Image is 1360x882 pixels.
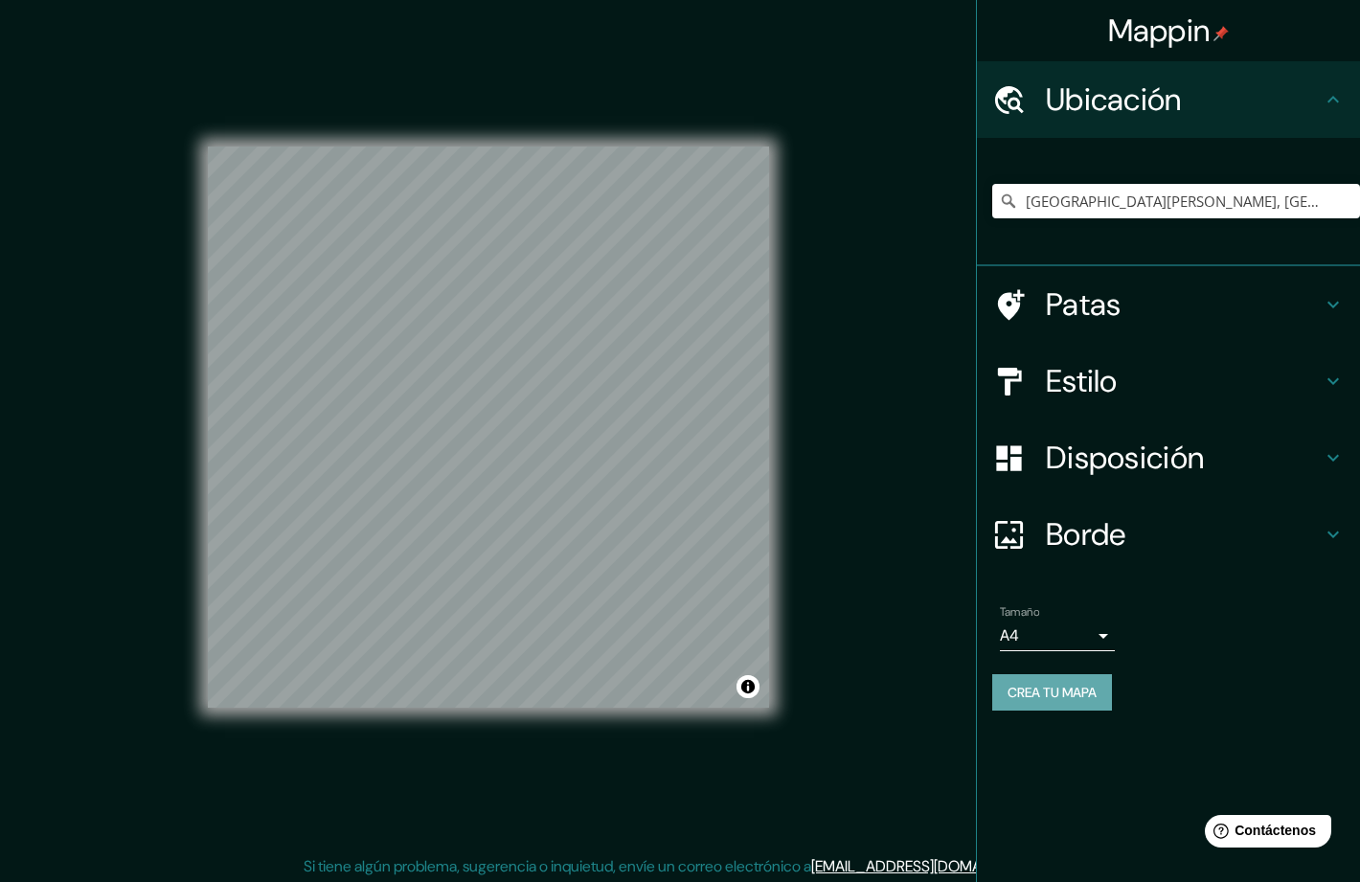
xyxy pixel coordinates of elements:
div: Estilo [977,343,1360,419]
div: Patas [977,266,1360,343]
font: Ubicación [1046,79,1182,120]
button: Crea tu mapa [992,674,1112,711]
div: Disposición [977,419,1360,496]
input: Elige tu ciudad o zona [992,184,1360,218]
font: Patas [1046,284,1122,325]
button: Activar o desactivar atribución [737,675,759,698]
img: pin-icon.png [1213,26,1229,41]
div: Borde [977,496,1360,573]
canvas: Mapa [208,147,769,708]
font: Mappin [1108,11,1211,51]
font: Crea tu mapa [1008,684,1097,701]
font: Borde [1046,514,1126,554]
font: Estilo [1046,361,1118,401]
div: A4 [1000,621,1115,651]
font: Tamaño [1000,604,1039,620]
font: Si tiene algún problema, sugerencia o inquietud, envíe un correo electrónico a [304,856,811,876]
font: A4 [1000,625,1019,645]
iframe: Lanzador de widgets de ayuda [1190,807,1339,861]
div: Ubicación [977,61,1360,138]
font: Disposición [1046,438,1204,478]
a: [EMAIL_ADDRESS][DOMAIN_NAME] [811,856,1048,876]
